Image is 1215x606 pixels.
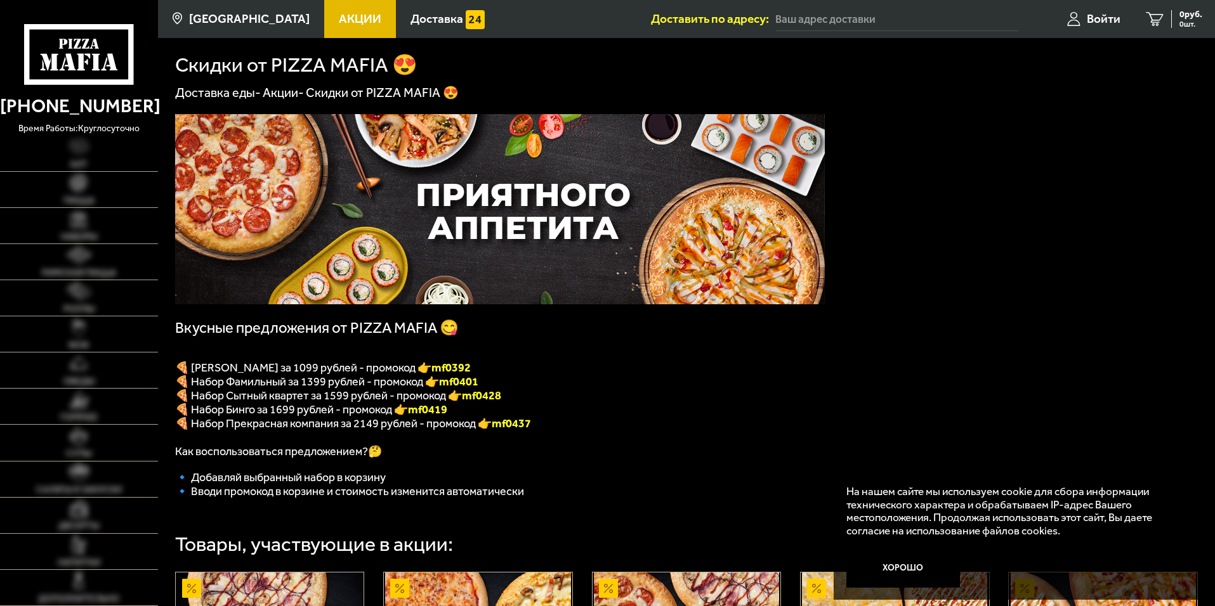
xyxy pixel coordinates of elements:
span: Римская пицца [42,269,116,278]
span: Пицца [63,197,95,205]
b: mf0419 [408,403,447,416]
p: На нашем сайте мы используем cookie для сбора информации технического характера и обрабатываем IP... [846,485,1178,538]
span: Наборы [61,233,97,242]
img: Акционный [807,579,826,598]
a: Доставка еды- [175,85,261,100]
span: Десерты [58,522,99,531]
span: Горячее [60,413,98,422]
div: Товары, участвующие в акции: [175,534,453,555]
span: 🔹 Вводи промокод в корзине и стоимость изменится автоматически [175,484,524,498]
span: 🍕 Набор Бинго за 1699 рублей - промокод 👉 [175,403,447,416]
b: mf0428 [462,389,501,403]
span: Роллы [63,305,95,314]
span: Вкусные предложения от PIZZA MAFIA 😋 [175,319,459,337]
span: mf0437 [492,416,531,430]
span: 🍕 [PERSON_NAME] за 1099 рублей - промокод 👉 [175,361,471,375]
a: Акции- [263,85,304,100]
img: Акционный [390,579,409,598]
span: Салаты и закуски [36,486,122,494]
b: mf0401 [439,375,478,389]
span: 🍕 Набор Фамильный за 1399 рублей - промокод 👉 [175,375,478,389]
span: Хит [70,160,88,169]
span: Напитки [58,558,100,567]
span: Акции [339,13,381,25]
span: 🔹 Добавляй выбранный набор в корзину [175,470,386,484]
span: Войти [1087,13,1120,25]
span: WOK [69,341,89,350]
span: Обеды [63,377,95,386]
h1: Скидки от PIZZA MAFIA 😍 [175,55,417,75]
img: Акционный [182,579,201,598]
img: 15daf4d41897b9f0e9f617042186c801.svg [466,10,485,29]
span: Дополнительно [38,595,119,603]
span: Супы [66,449,91,458]
img: Акционный [599,579,618,598]
input: Ваш адрес доставки [775,8,1018,31]
span: [GEOGRAPHIC_DATA] [189,13,310,25]
div: Скидки от PIZZA MAFIA 😍 [306,85,459,101]
img: 1024x1024 [175,114,825,304]
span: Как воспользоваться предложением?🤔 [175,444,382,458]
span: 🍕 Набор Сытный квартет за 1599 рублей - промокод 👉 [175,389,501,403]
font: mf0392 [431,361,471,375]
span: 0 руб. [1179,10,1202,19]
button: Хорошо [846,550,961,588]
span: Доставить по адресу: [651,13,775,25]
span: Доставка [410,13,463,25]
span: 0 шт. [1179,20,1202,28]
span: 🍕 Набор Прекрасная компания за 2149 рублей - промокод 👉 [175,416,492,430]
